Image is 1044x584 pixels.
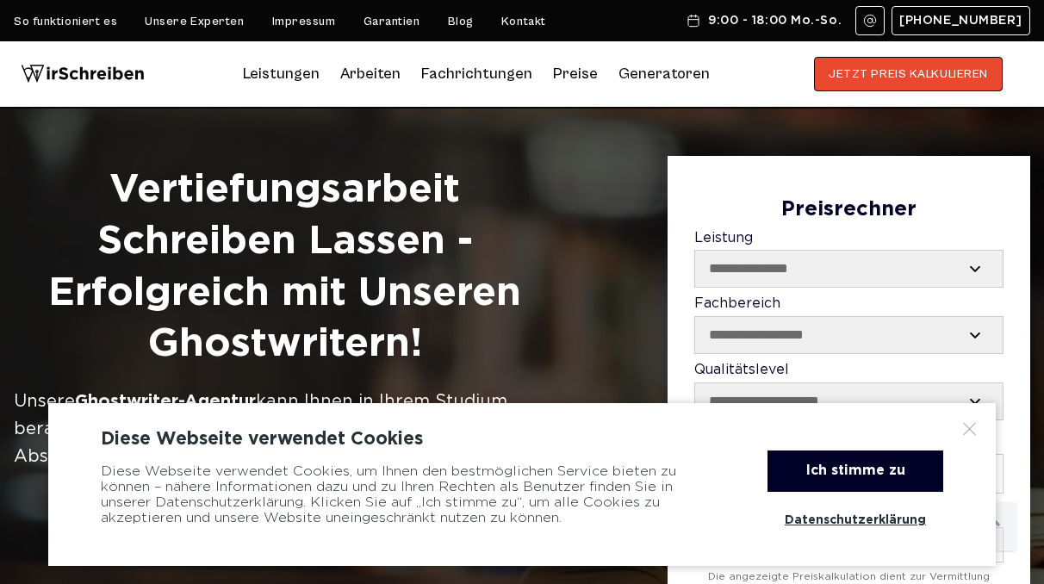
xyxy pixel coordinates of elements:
button: JETZT PREIS KALKULIEREN [814,57,1003,91]
a: Blog [448,15,474,28]
a: Garantien [364,15,420,28]
label: Qualitätslevel [694,363,1004,420]
a: Datenschutzerklärung [767,500,943,540]
span: 9:00 - 18:00 Mo.-So. [708,14,842,28]
a: Fachrichtungen [421,60,532,88]
div: Unsere kann Ihnen in Ihrem Studium beratend zur Seite stehen und die Erstellung der Abschlussarbe... [14,388,556,470]
div: Diese Webseite verwendet Cookies, um Ihnen den bestmöglichen Service bieten zu können – nähere In... [101,450,724,540]
a: So funktioniert es [14,15,117,28]
img: Email [863,14,877,28]
select: Qualitätslevel [695,383,1003,419]
label: Leistung [694,231,1004,289]
span: [PHONE_NUMBER] [899,14,1022,28]
img: Schedule [686,14,701,28]
select: Leistung [695,251,1003,287]
a: Arbeiten [340,60,401,88]
div: Diese Webseite verwendet Cookies [101,429,943,450]
h1: Vertiefungsarbeit Schreiben Lassen - Erfolgreich mit Unseren Ghostwritern! [14,165,556,370]
a: Kontakt [501,15,546,28]
a: Ghostwriter-Agentur [75,388,256,415]
div: Preisrechner [694,198,1004,222]
img: logo wirschreiben [21,57,145,91]
div: Ich stimme zu [767,450,943,492]
a: Leistungen [243,60,320,88]
a: Generatoren [618,60,710,88]
label: Fachbereich [694,296,1004,354]
a: Impressum [272,15,336,28]
a: Unsere Experten [145,15,244,28]
a: Preise [553,65,598,83]
select: Fachbereich [695,317,1003,353]
a: [PHONE_NUMBER] [892,6,1030,35]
